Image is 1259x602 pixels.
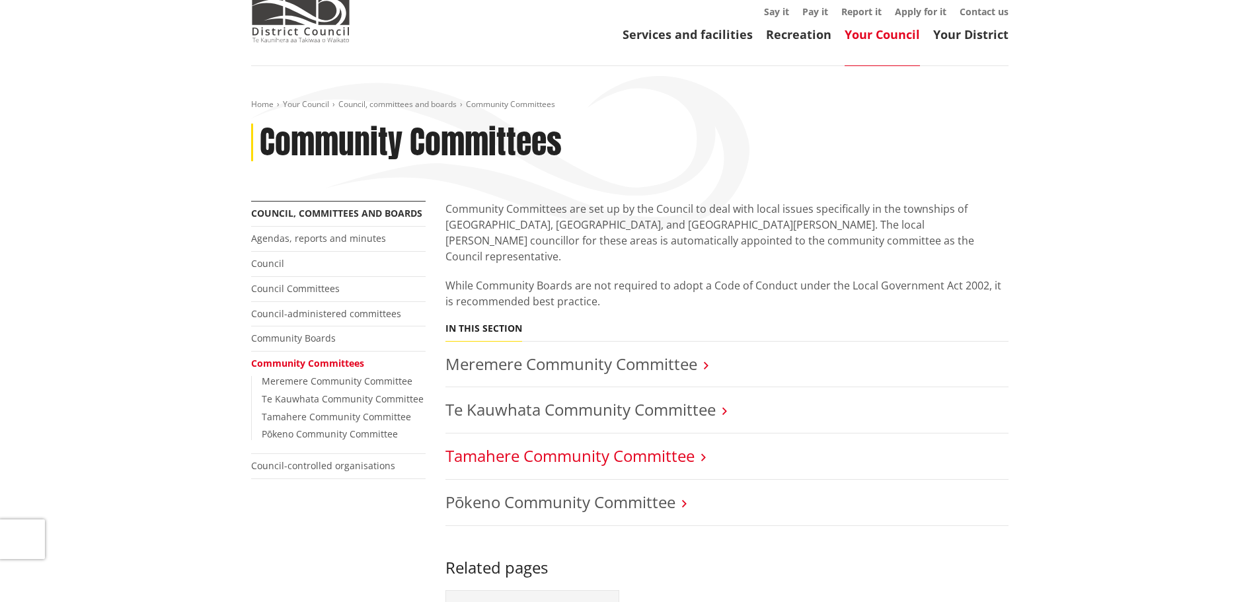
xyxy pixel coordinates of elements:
h3: Related pages [445,539,1009,578]
a: Meremere Community Committee [262,375,412,387]
a: Council, committees and boards [338,98,457,110]
a: Your Council [283,98,329,110]
a: Te Kauwhata Community Committee [262,393,424,405]
p: Community Committees are set up by the Council to deal with local issues specifically in the town... [445,201,1009,264]
a: Council-administered committees [251,307,401,320]
p: While Community Boards are not required to adopt a Code of Conduct under the Local Government Act... [445,278,1009,309]
a: Your District [933,26,1009,42]
a: Pōkeno Community Committee [445,491,675,513]
a: Say it [764,5,789,18]
a: Pōkeno Community Committee [262,428,398,440]
h1: Community Committees [260,124,562,162]
a: Agendas, reports and minutes [251,232,386,245]
a: Te Kauwhata Community Committee [445,398,716,420]
a: Community Committees [251,357,364,369]
nav: breadcrumb [251,99,1009,110]
a: Services and facilities [623,26,753,42]
h5: In this section [445,323,522,334]
a: Council, committees and boards [251,207,422,219]
a: Tamahere Community Committee [445,445,695,467]
a: Contact us [960,5,1009,18]
a: Council [251,257,284,270]
span: Community Committees [466,98,555,110]
a: Tamahere Community Committee [262,410,411,423]
a: Pay it [802,5,828,18]
a: Recreation [766,26,831,42]
a: Council-controlled organisations [251,459,395,472]
a: Council Committees [251,282,340,295]
a: Apply for it [895,5,946,18]
a: Your Council [845,26,920,42]
a: Report it [841,5,882,18]
a: Home [251,98,274,110]
a: Meremere Community Committee [445,353,697,375]
a: Community Boards [251,332,336,344]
